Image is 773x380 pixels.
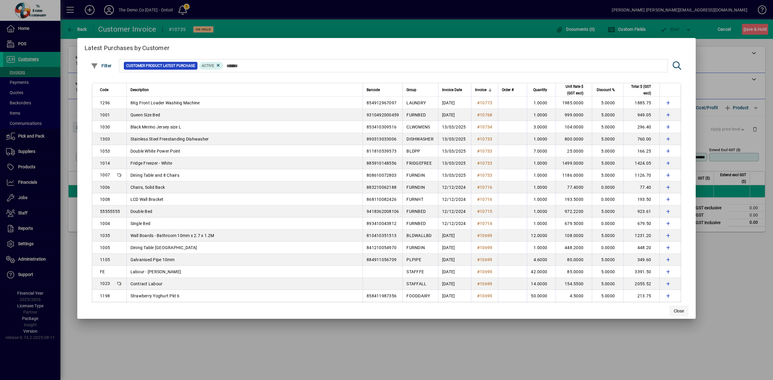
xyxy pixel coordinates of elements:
span: # [477,185,480,190]
span: Filter [91,63,112,68]
span: Dining Table and 8 Chairs [130,173,179,178]
td: 800.0000 [556,133,592,145]
td: 5.0000 [592,302,623,314]
div: Quantity [531,87,553,93]
td: 1.0000 [527,193,556,205]
td: 85.0000 [556,266,592,278]
td: [DATE] [438,290,471,302]
a: #10734 [475,124,495,130]
span: 810410351513 [367,233,396,238]
td: 2055.52 [623,278,659,290]
span: 10733 [480,149,492,154]
span: 10733 [480,173,492,178]
td: 5.0000 [592,109,623,121]
div: Code [100,87,123,93]
td: 12/12/2024 [438,205,471,217]
span: # [477,245,480,250]
td: 1499.0000 [556,157,592,169]
span: STAFFALL [406,281,426,286]
span: Contract Labour [130,281,163,286]
span: 10773 [480,100,492,105]
td: 5.0000 [592,290,623,302]
span: Double Bed [130,209,152,214]
span: 1198 [100,293,110,298]
a: #10699 [475,232,495,239]
span: Total $ (GST excl) [627,83,651,97]
span: 1014 [100,161,110,166]
span: # [477,257,480,262]
a: #10733 [475,160,495,166]
td: 1.0000 [527,169,556,181]
td: 1231.20 [623,230,659,242]
span: Code [100,87,108,93]
span: 1105 [100,257,110,262]
span: Invoice [475,87,486,93]
td: 923.61 [623,205,659,217]
span: 1023 [100,281,110,286]
a: #10733 [475,136,495,142]
td: 972.2200 [556,205,592,217]
span: 890313033006 [367,137,396,141]
a: #10716 [475,184,495,191]
span: LCD Wall Bracket [130,197,164,202]
span: 808610072803 [367,173,396,178]
span: Double White Power Point [130,149,181,154]
span: 10716 [480,185,492,190]
td: 13/03/2025 [438,145,471,157]
span: Active [202,64,214,68]
td: 12.0000 [527,230,556,242]
td: 1424.05 [623,157,659,169]
span: 10699 [480,293,492,298]
span: STAFFFE [406,269,424,274]
span: 9418362008106 [367,209,399,214]
td: 5.0000 [592,145,623,157]
span: Galvanised Pipe 10mm [130,257,175,262]
span: 10699 [480,281,492,286]
td: 12/12/2024 [438,193,471,205]
a: #10733 [475,148,495,154]
span: # [477,209,480,214]
span: 10768 [480,112,492,117]
span: 10699 [480,233,492,238]
td: 3.0000 [527,121,556,133]
td: [DATE] [438,266,471,278]
span: Strawberry Yoghurt Pkt 6 [130,293,180,298]
div: Invoice Date [442,87,467,93]
span: 868110082426 [367,197,396,202]
span: # [477,112,480,117]
span: 1005 [100,245,110,250]
span: 9310492000459 [367,112,399,117]
td: 14.0000 [527,278,556,290]
div: Unit Rate $ (GST excl) [560,83,589,97]
span: 8Kg Front Loader Washing Machine [130,100,200,105]
a: #10733 [475,172,495,179]
span: # [477,149,480,154]
span: FURNDIN [406,185,425,190]
td: 104.0000 [556,121,592,133]
td: 5.0000 [592,157,623,169]
td: 0.0000 [592,242,623,254]
a: #10699 [475,256,495,263]
span: 1035 [100,233,110,238]
span: 10699 [480,269,492,274]
td: 1.0000 [527,109,556,121]
span: FURNHT [406,197,423,202]
div: Total $ (GST excl) [627,83,656,97]
td: 13/03/2025 [438,121,471,133]
td: [DATE] [438,242,471,254]
td: 679.50 [623,217,659,230]
span: 858411987356 [367,293,396,298]
span: 10733 [480,137,492,141]
button: Close [669,306,688,316]
span: # [477,137,480,141]
td: 1985.0000 [556,97,592,109]
span: 893410043812 [367,221,396,226]
span: BLDWALLBD [406,233,431,238]
td: 448.2000 [556,242,592,254]
span: 1030 [100,125,110,129]
span: Order # [502,87,514,93]
span: # [477,125,480,129]
td: 5.0000 [592,121,623,133]
td: 0.0000 [592,181,623,193]
span: LAUNDRY [406,100,426,105]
